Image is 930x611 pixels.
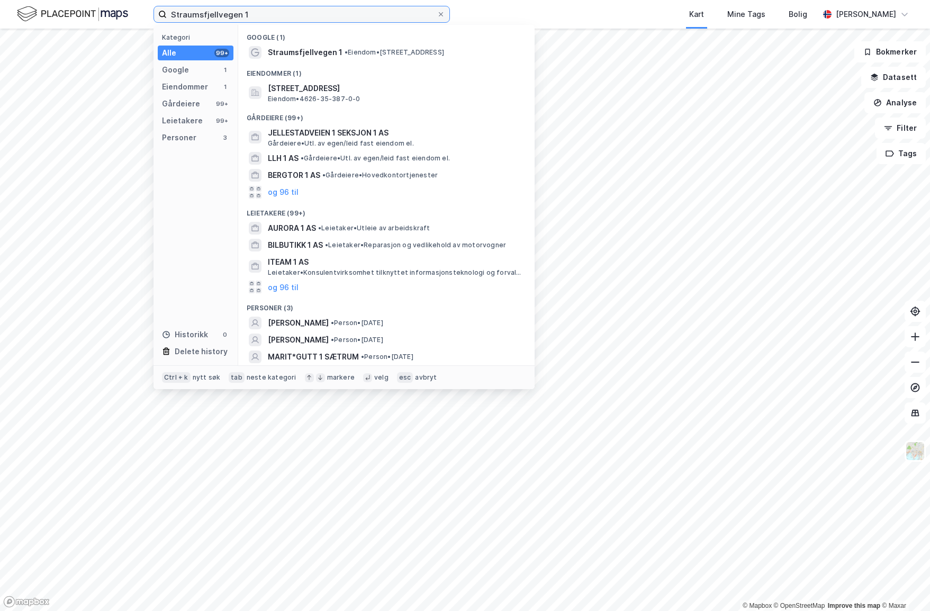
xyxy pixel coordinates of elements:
[214,100,229,108] div: 99+
[214,49,229,57] div: 99+
[361,353,413,361] span: Person • [DATE]
[268,152,299,165] span: LLH 1 AS
[238,295,535,315] div: Personer (3)
[268,239,323,251] span: BILBUTIKK 1 AS
[861,67,926,88] button: Datasett
[268,317,329,329] span: [PERSON_NAME]
[268,127,522,139] span: JELLESTADVEIEN 1 SEKSJON 1 AS
[415,373,437,382] div: avbryt
[268,46,342,59] span: Straumsfjellvegen 1
[361,353,364,361] span: •
[162,33,233,41] div: Kategori
[167,6,437,22] input: Søk på adresse, matrikkel, gårdeiere, leietakere eller personer
[854,41,926,62] button: Bokmerker
[193,373,221,382] div: nytt søk
[345,48,444,57] span: Eiendom • [STREET_ADDRESS]
[162,97,200,110] div: Gårdeiere
[221,83,229,91] div: 1
[727,8,765,21] div: Mine Tags
[162,114,203,127] div: Leietakere
[322,171,326,179] span: •
[905,441,925,461] img: Z
[331,319,383,327] span: Person • [DATE]
[331,336,383,344] span: Person • [DATE]
[247,373,296,382] div: neste kategori
[877,560,930,611] iframe: Chat Widget
[3,596,50,608] a: Mapbox homepage
[268,186,299,199] button: og 96 til
[875,118,926,139] button: Filter
[221,330,229,339] div: 0
[162,47,176,59] div: Alle
[743,602,772,609] a: Mapbox
[229,372,245,383] div: tab
[689,8,704,21] div: Kart
[162,328,208,341] div: Historikk
[238,201,535,220] div: Leietakere (99+)
[268,351,359,363] span: MARIT*GUTT 1 SÆTRUM
[331,336,334,344] span: •
[774,602,825,609] a: OpenStreetMap
[268,139,414,148] span: Gårdeiere • Utl. av egen/leid fast eiendom el.
[221,66,229,74] div: 1
[864,92,926,113] button: Analyse
[331,319,334,327] span: •
[345,48,348,56] span: •
[877,143,926,164] button: Tags
[175,345,228,358] div: Delete history
[374,373,389,382] div: velg
[162,80,208,93] div: Eiendommer
[397,372,413,383] div: esc
[268,268,524,277] span: Leietaker • Konsulentvirksomhet tilknyttet informasjonsteknologi og forvaltning og drift av IT-sy...
[268,222,316,235] span: AURORA 1 AS
[877,560,930,611] div: Kontrollprogram for chat
[162,64,189,76] div: Google
[268,334,329,346] span: [PERSON_NAME]
[238,105,535,124] div: Gårdeiere (99+)
[318,224,430,232] span: Leietaker • Utleie av arbeidskraft
[268,256,522,268] span: ITEAM 1 AS
[301,154,304,162] span: •
[162,372,191,383] div: Ctrl + k
[828,602,880,609] a: Improve this map
[325,241,328,249] span: •
[836,8,896,21] div: [PERSON_NAME]
[318,224,321,232] span: •
[238,25,535,44] div: Google (1)
[325,241,506,249] span: Leietaker • Reparasjon og vedlikehold av motorvogner
[238,61,535,80] div: Eiendommer (1)
[214,116,229,125] div: 99+
[268,169,320,182] span: BERGTOR 1 AS
[268,95,360,103] span: Eiendom • 4626-35-387-0-0
[301,154,450,163] span: Gårdeiere • Utl. av egen/leid fast eiendom el.
[268,281,299,293] button: og 96 til
[327,373,355,382] div: markere
[17,5,128,23] img: logo.f888ab2527a4732fd821a326f86c7f29.svg
[162,131,196,144] div: Personer
[268,82,522,95] span: [STREET_ADDRESS]
[322,171,438,179] span: Gårdeiere • Hovedkontortjenester
[789,8,807,21] div: Bolig
[221,133,229,142] div: 3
